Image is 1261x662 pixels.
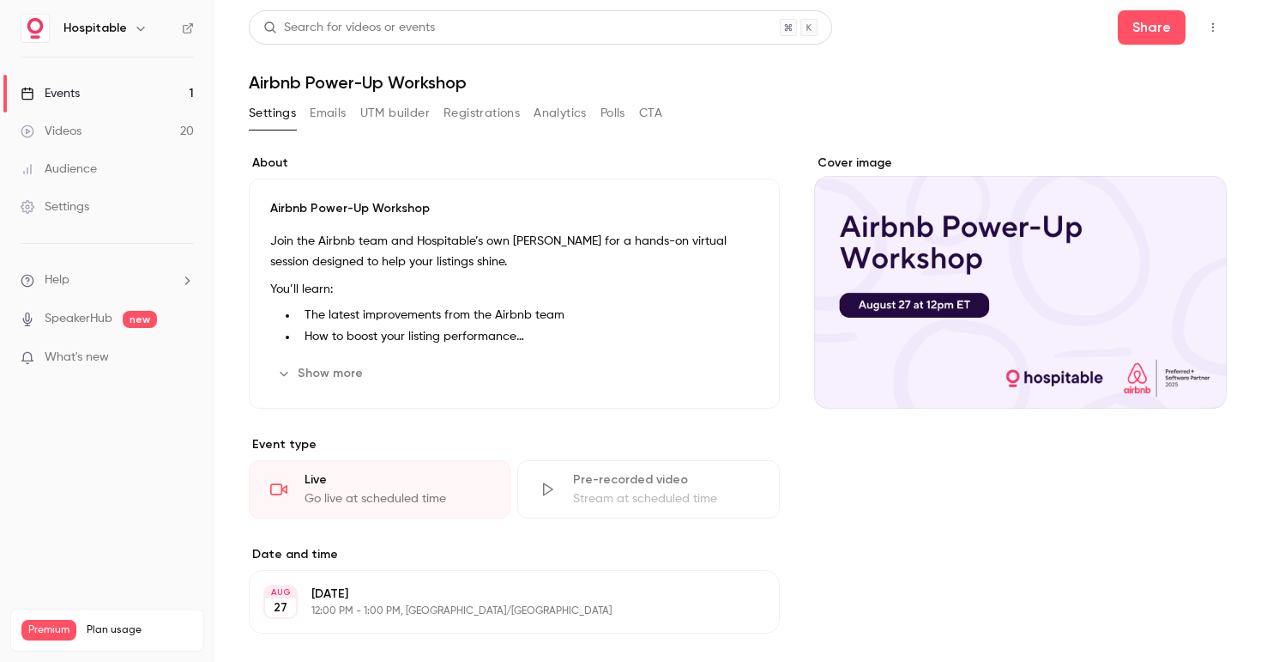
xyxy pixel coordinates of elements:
[249,72,1227,93] h1: Airbnb Power-Up Workshop
[305,490,489,507] div: Go live at scheduled time
[443,100,520,127] button: Registrations
[21,15,49,42] img: Hospitable
[270,360,373,387] button: Show more
[310,100,346,127] button: Emails
[263,19,435,37] div: Search for videos or events
[21,161,97,178] div: Audience
[573,471,757,489] div: Pre-recorded video
[814,155,1227,409] section: Cover image
[21,198,89,216] div: Settings
[173,350,194,366] iframe: Noticeable Trigger
[265,586,296,598] div: AUG
[311,586,689,603] p: [DATE]
[298,307,758,325] li: The latest improvements from the Airbnb team
[21,271,194,289] li: help-dropdown-opener
[639,100,662,127] button: CTA
[573,490,757,507] div: Stream at scheduled time
[517,460,779,519] div: Pre-recorded videoStream at scheduled time
[270,231,758,272] p: Join the Airbnb team and Hospitable’s own [PERSON_NAME] for a hands-on virtual session designed t...
[249,100,296,127] button: Settings
[600,100,625,127] button: Polls
[45,271,69,289] span: Help
[274,599,287,616] p: 27
[249,546,780,563] label: Date and time
[63,20,127,37] h6: Hospitable
[249,460,510,519] div: LiveGo live at scheduled time
[298,328,758,346] li: How to boost your listing performance
[534,100,587,127] button: Analytics
[21,85,80,102] div: Events
[249,436,780,453] p: Event type
[45,349,109,367] span: What's new
[45,310,112,328] a: SpeakerHub
[305,471,489,489] div: Live
[21,123,81,140] div: Videos
[1118,10,1186,45] button: Share
[270,200,758,217] p: Airbnb Power-Up Workshop
[311,604,689,618] p: 12:00 PM - 1:00 PM, [GEOGRAPHIC_DATA]/[GEOGRAPHIC_DATA]
[123,311,157,328] span: new
[814,155,1227,172] label: Cover image
[21,620,76,641] span: Premium
[249,155,780,172] label: About
[360,100,430,127] button: UTM builder
[270,279,758,300] p: You’ll learn:
[87,623,193,637] span: Plan usage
